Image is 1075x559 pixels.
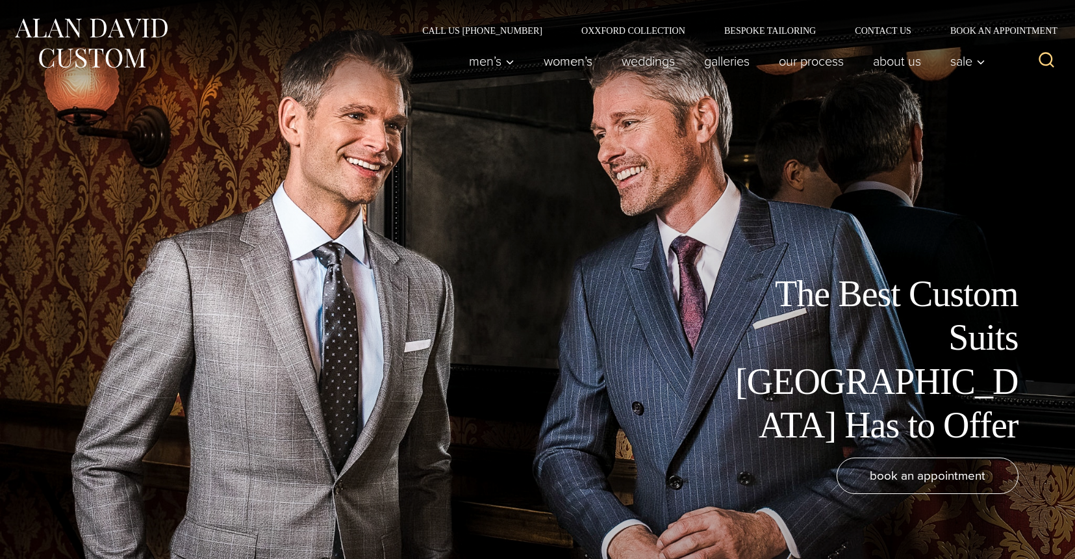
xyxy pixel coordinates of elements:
h1: The Best Custom Suits [GEOGRAPHIC_DATA] Has to Offer [726,272,1018,447]
span: book an appointment [870,466,985,485]
a: Contact Us [835,26,931,35]
a: weddings [607,48,690,74]
a: Oxxford Collection [562,26,705,35]
a: About Us [859,48,936,74]
a: Bespoke Tailoring [705,26,835,35]
button: View Search Form [1031,45,1062,77]
nav: Secondary Navigation [403,26,1062,35]
span: Men’s [469,55,514,68]
a: Galleries [690,48,765,74]
a: book an appointment [837,458,1018,494]
a: Women’s [529,48,607,74]
span: Sale [950,55,985,68]
a: Call Us [PHONE_NUMBER] [403,26,562,35]
img: Alan David Custom [13,14,169,72]
nav: Primary Navigation [455,48,993,74]
a: Our Process [765,48,859,74]
a: Book an Appointment [931,26,1062,35]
